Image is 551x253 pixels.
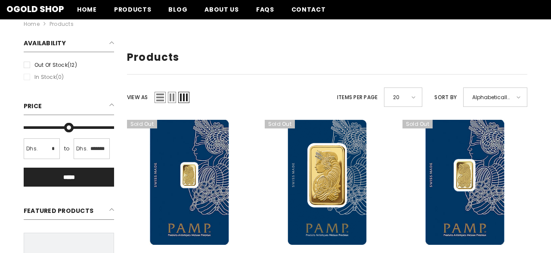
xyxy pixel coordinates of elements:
[127,93,148,102] label: View as
[196,5,248,19] a: About us
[127,120,157,128] span: Sold out
[24,60,114,70] label: Out of stock
[402,120,527,245] a: 999.9 Gold Minted Bar Pamp 2.5 Grams
[24,39,66,47] span: Availability
[265,120,390,245] a: 999.9 Gold Minted Bar Pamp 1 OZ
[160,5,196,19] a: Blog
[76,144,88,153] span: Dhs.
[114,5,152,14] span: Products
[337,93,378,102] label: Items per page
[68,5,105,19] a: Home
[24,19,40,29] a: Home
[168,92,176,103] span: Grid 2
[384,87,422,107] div: 20
[472,91,511,103] span: Alphabetically, A-Z
[393,91,406,103] span: 20
[168,5,187,14] span: Blog
[50,20,74,28] a: Products
[204,5,239,14] span: About us
[291,5,326,14] span: Contact
[26,144,38,153] span: Dhs.
[434,93,457,102] label: Sort by
[283,5,334,19] a: Contact
[127,120,252,245] a: 999.9 Gold Minted Bar Pamp 1 Gram
[6,5,64,13] a: Ogold Shop
[265,120,295,128] span: Sold out
[127,51,527,64] h1: Products
[24,102,42,110] span: Price
[68,61,77,69] span: (12)
[402,120,433,128] span: Sold out
[178,92,189,103] span: Grid 3
[155,92,166,103] span: List
[248,5,283,19] a: FAQs
[256,5,274,14] span: FAQs
[62,144,72,153] span: to
[77,5,97,14] span: Home
[105,5,160,19] a: Products
[463,87,527,107] div: Alphabetically, A-Z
